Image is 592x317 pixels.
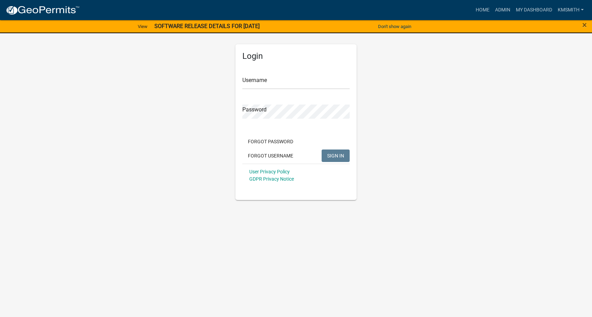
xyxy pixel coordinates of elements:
[555,3,586,17] a: kmsmith
[135,21,150,32] a: View
[242,135,299,148] button: Forgot Password
[322,150,350,162] button: SIGN IN
[582,20,587,30] span: ×
[492,3,513,17] a: Admin
[249,169,290,174] a: User Privacy Policy
[513,3,555,17] a: My Dashboard
[375,21,414,32] button: Don't show again
[249,176,294,182] a: GDPR Privacy Notice
[582,21,587,29] button: Close
[242,51,350,61] h5: Login
[473,3,492,17] a: Home
[327,153,344,158] span: SIGN IN
[242,150,299,162] button: Forgot Username
[154,23,260,29] strong: SOFTWARE RELEASE DETAILS FOR [DATE]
